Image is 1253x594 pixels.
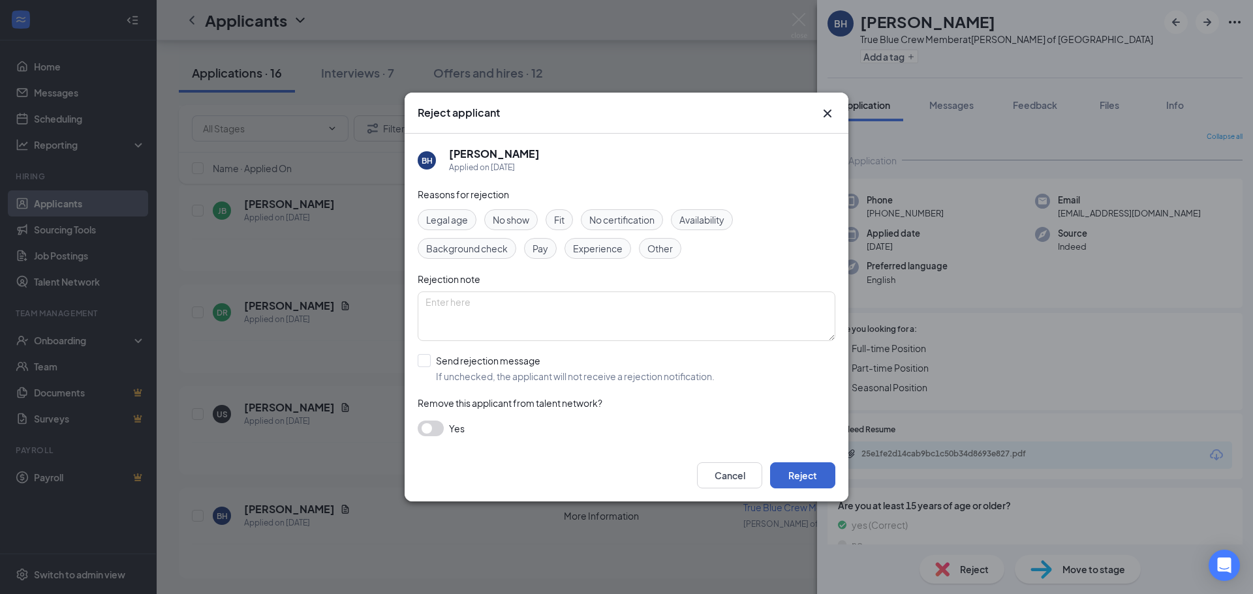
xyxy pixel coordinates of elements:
div: Applied on [DATE] [449,161,540,174]
span: Legal age [426,213,468,227]
span: Yes [449,421,465,436]
span: Background check [426,241,508,256]
span: Rejection note [418,273,480,285]
h3: Reject applicant [418,106,500,120]
span: Reasons for rejection [418,188,509,200]
span: Remove this applicant from talent network? [418,397,602,409]
span: No certification [589,213,655,227]
div: BH [422,155,433,166]
span: Availability [679,213,724,227]
button: Reject [770,462,835,488]
button: Close [820,106,835,121]
button: Cancel [697,462,762,488]
span: Other [647,241,673,256]
h5: [PERSON_NAME] [449,147,540,161]
span: No show [493,213,529,227]
svg: Cross [820,106,835,121]
span: Experience [573,241,623,256]
span: Pay [533,241,548,256]
div: Open Intercom Messenger [1209,550,1240,581]
span: Fit [554,213,565,227]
